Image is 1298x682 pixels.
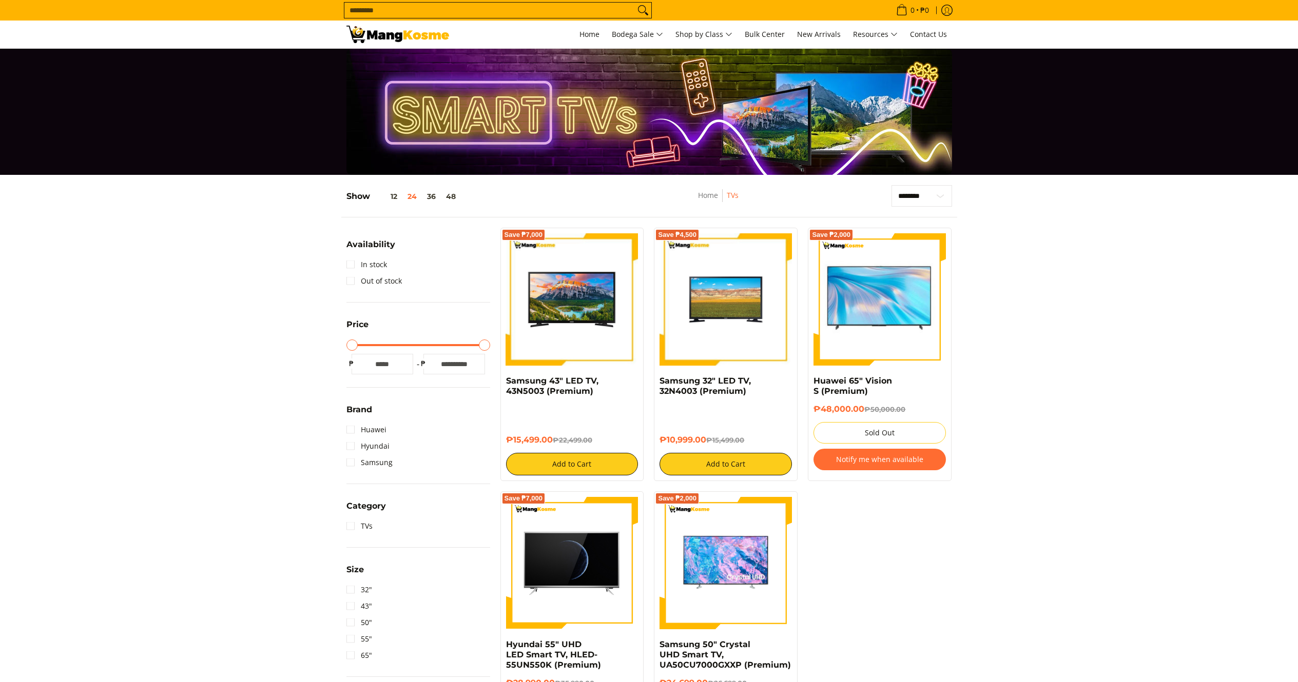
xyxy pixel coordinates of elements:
span: Resources [853,28,898,41]
nav: Breadcrumbs [640,189,797,212]
a: Samsung 32" LED TV, 32N4003 (Premium) [660,376,751,396]
a: Shop by Class [670,21,738,48]
span: • [893,5,932,16]
span: Bulk Center [745,29,785,39]
a: Home [698,190,718,200]
summary: Open [346,240,395,256]
del: ₱15,499.00 [706,436,744,444]
a: Out of stock [346,273,402,289]
img: TVs - Premium Television Brands l Mang Kosme [346,26,449,43]
a: Samsung 43" LED TV, 43N5003 (Premium) [506,376,598,396]
a: Huawei [346,422,386,438]
summary: Open [346,406,372,422]
a: Samsung [346,454,393,471]
span: ₱0 [919,7,931,14]
span: Shop by Class [675,28,732,41]
a: Bodega Sale [607,21,668,48]
span: 0 [909,7,916,14]
h6: ₱15,499.00 [506,435,638,445]
a: Contact Us [905,21,952,48]
span: Save ₱4,500 [658,232,696,238]
img: samsung-43-inch-led-tv-full-view- mang-kosme [506,233,638,366]
button: Add to Cart [506,453,638,475]
a: 50" [346,614,372,631]
a: Hyundai 55" UHD LED Smart TV, HLED-55UN550K (Premium) [506,639,601,670]
span: Category [346,502,386,510]
img: samsung-32-inch-led-tv-full-view-mang-kosme [660,233,792,366]
span: Save ₱2,000 [812,232,850,238]
span: Bodega Sale [612,28,663,41]
del: ₱50,000.00 [864,405,905,413]
h6: ₱48,000.00 [813,404,946,414]
a: New Arrivals [792,21,846,48]
a: In stock [346,256,387,273]
img: hyundai-ultra-hd-smart-tv-65-inch-full-view-mang-kosme [506,497,638,629]
button: 12 [370,192,402,200]
span: Brand [346,406,372,414]
span: Availability [346,240,395,249]
a: 43" [346,598,372,614]
button: 48 [441,192,461,200]
span: Price [346,320,369,329]
a: Bulk Center [740,21,790,48]
button: Sold Out [813,422,946,444]
span: Save ₱7,000 [505,232,543,238]
del: ₱22,499.00 [553,436,592,444]
summary: Open [346,566,364,581]
button: 24 [402,192,422,200]
summary: Open [346,502,386,518]
button: Search [635,3,651,18]
h5: Show [346,191,461,202]
button: Add to Cart [660,453,792,475]
span: Save ₱7,000 [505,495,543,502]
button: Notify me when available [813,449,946,470]
nav: Main Menu [459,21,952,48]
button: 36 [422,192,441,200]
span: Save ₱2,000 [658,495,696,502]
img: Samsung 50" Crystal UHD Smart TV, UA50CU7000GXXP (Premium) [660,497,792,629]
a: 32" [346,581,372,598]
span: ₱ [346,358,357,369]
a: Home [574,21,605,48]
span: Contact Us [910,29,947,39]
a: Hyundai [346,438,390,454]
img: huawei-s-65-inch-4k-lcd-display-tv-full-view-mang-kosme [813,239,946,360]
span: New Arrivals [797,29,841,39]
span: Home [579,29,599,39]
a: Resources [848,21,903,48]
summary: Open [346,320,369,336]
a: TVs [727,190,739,200]
a: 65" [346,647,372,664]
a: Samsung 50" Crystal UHD Smart TV, UA50CU7000GXXP (Premium) [660,639,791,670]
a: Huawei 65" Vision S (Premium) [813,376,892,396]
h6: ₱10,999.00 [660,435,792,445]
a: 55" [346,631,372,647]
span: ₱ [418,358,429,369]
a: TVs [346,518,373,534]
span: Size [346,566,364,574]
